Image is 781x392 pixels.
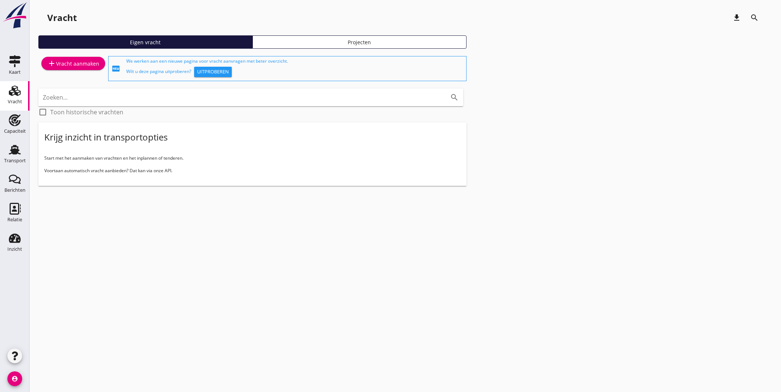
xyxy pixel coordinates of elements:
[126,58,463,79] div: We werken aan een nieuwe pagina voor vracht aanvragen met beter overzicht. Wilt u deze pagina uit...
[197,68,229,76] div: Uitproberen
[38,35,252,49] a: Eigen vracht
[7,247,22,251] div: Inzicht
[111,64,120,73] i: fiber_new
[41,57,105,70] a: Vracht aanmaken
[7,371,22,386] i: account_circle
[50,108,123,116] label: Toon historische vrachten
[44,131,168,143] div: Krijg inzicht in transportopties
[252,35,467,49] a: Projecten
[4,188,25,192] div: Berichten
[44,167,461,174] p: Voortaan automatisch vracht aanbieden? Dat kan via onze API.
[256,38,463,46] div: Projecten
[7,217,22,222] div: Relatie
[4,129,26,133] div: Capaciteit
[44,155,461,162] p: Start met het aanmaken van vrachten en het inplannen of tenderen.
[43,91,438,103] input: Zoeken...
[47,12,77,24] div: Vracht
[47,59,56,68] i: add
[47,59,99,68] div: Vracht aanmaken
[194,67,232,77] button: Uitproberen
[8,99,22,104] div: Vracht
[450,93,459,102] i: search
[4,158,26,163] div: Transport
[1,2,28,29] img: logo-small.a267ee39.svg
[732,13,741,22] i: download
[9,70,21,74] div: Kaart
[42,38,249,46] div: Eigen vracht
[750,13,759,22] i: search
